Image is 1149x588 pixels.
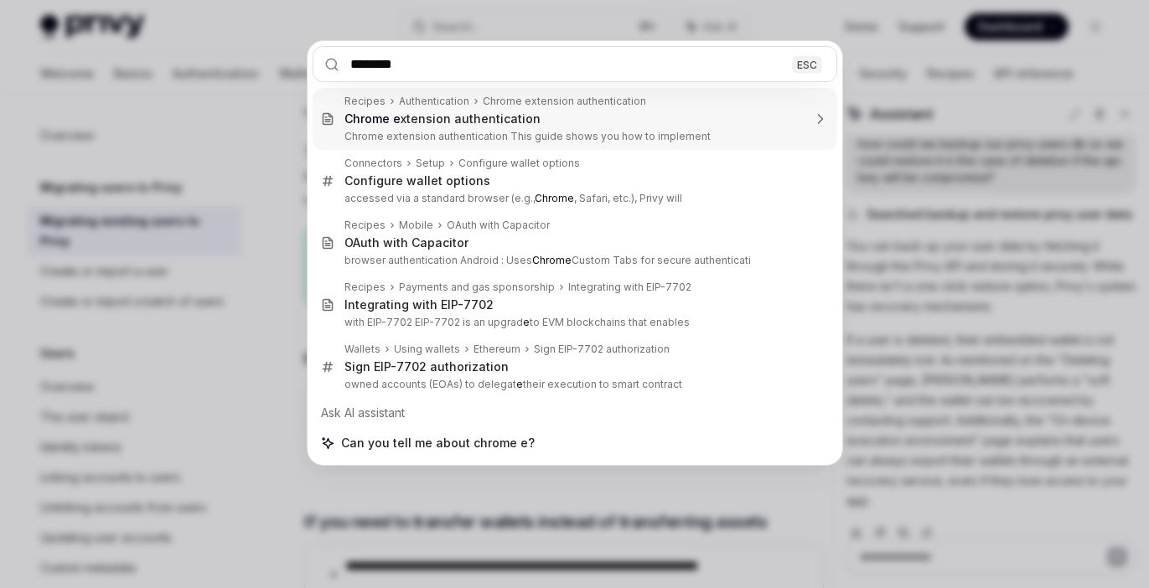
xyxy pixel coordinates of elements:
div: Chrome extension authentication [483,95,646,108]
div: Setup [416,157,445,170]
div: Recipes [344,219,386,232]
div: OAuth with Capacitor [447,219,550,232]
p: owned accounts (EOAs) to delegat their execution to smart contract [344,378,802,391]
div: Ethereum [474,343,520,356]
div: Recipes [344,95,386,108]
div: Payments and gas sponsorship [399,281,555,294]
p: Chrome extension authentication This guide shows you how to implement [344,130,802,143]
b: Chrome e [344,111,401,126]
b: e [516,378,523,390]
div: Authentication [399,95,469,108]
b: Chrome [535,192,574,204]
div: Sign EIP-7702 authorization [344,359,509,374]
div: Sign EIP-7702 authorization [534,343,670,356]
div: Mobile [399,219,433,232]
div: Ask AI assistant [313,398,837,428]
div: Configure wallet options [458,157,580,170]
div: ESC [792,55,822,73]
span: Can you tell me about chrome e? [341,435,535,451]
div: Recipes [344,281,386,294]
p: with EIP-7702 EIP-7702 is an upgrad to EVM blockchains that enables [344,316,802,329]
div: OAuth with Capacitor [344,235,468,250]
div: Wallets [344,343,380,356]
div: Integrating with EIP-7702 [344,297,494,312]
div: xtension authentication [344,111,541,126]
b: Chrome [532,254,572,266]
b: e [523,316,530,328]
div: Connectors [344,157,402,170]
p: accessed via a standard browser (e.g., , Safari, etc.), Privy will [344,192,802,205]
p: browser authentication Android : Uses Custom Tabs for secure authenticati [344,254,802,267]
div: Configure wallet options [344,173,490,188]
div: Integrating with EIP-7702 [568,281,691,294]
div: Using wallets [394,343,460,356]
